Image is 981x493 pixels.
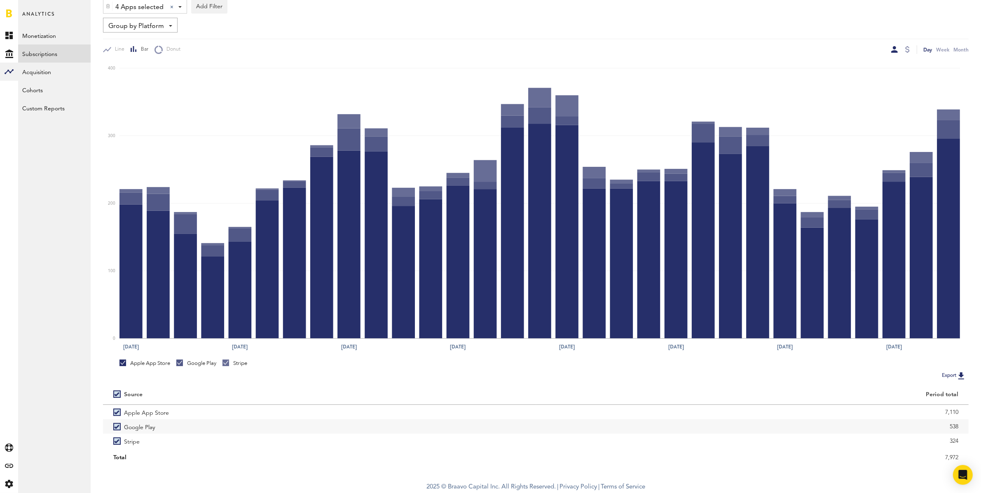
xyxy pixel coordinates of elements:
[105,3,110,9] img: trash_awesome_blue.svg
[137,46,148,53] span: Bar
[108,19,164,33] span: Group by Platform
[546,421,959,433] div: 538
[923,45,932,54] div: Day
[18,81,91,99] a: Cohorts
[222,360,247,367] div: Stripe
[124,434,140,448] span: Stripe
[956,371,966,381] img: Export
[777,343,793,350] text: [DATE]
[668,343,684,350] text: [DATE]
[953,45,969,54] div: Month
[17,6,47,13] span: Support
[953,465,973,485] div: Open Intercom Messenger
[18,44,91,63] a: Subscriptions
[232,343,248,350] text: [DATE]
[886,343,902,350] text: [DATE]
[113,451,526,464] div: Total
[546,406,959,418] div: 7,110
[18,26,91,44] a: Monetization
[170,5,173,9] div: Clear
[115,0,164,14] span: 4 Apps selected
[546,391,959,398] div: Period total
[601,484,645,490] a: Terms of Service
[124,405,169,419] span: Apple App Store
[936,45,949,54] div: Week
[560,484,597,490] a: Privacy Policy
[450,343,466,350] text: [DATE]
[124,419,155,434] span: Google Play
[108,201,115,206] text: 200
[18,99,91,117] a: Custom Reports
[123,343,139,350] text: [DATE]
[22,9,55,26] span: Analytics
[108,134,115,138] text: 300
[111,46,124,53] span: Line
[546,435,959,447] div: 324
[559,343,575,350] text: [DATE]
[18,63,91,81] a: Acquisition
[108,269,115,273] text: 100
[341,343,357,350] text: [DATE]
[546,451,959,464] div: 7,972
[163,46,180,53] span: Donut
[113,336,115,341] text: 0
[108,66,115,70] text: 400
[939,370,969,381] button: Export
[119,360,170,367] div: Apple App Store
[124,391,143,398] div: Source
[176,360,216,367] div: Google Play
